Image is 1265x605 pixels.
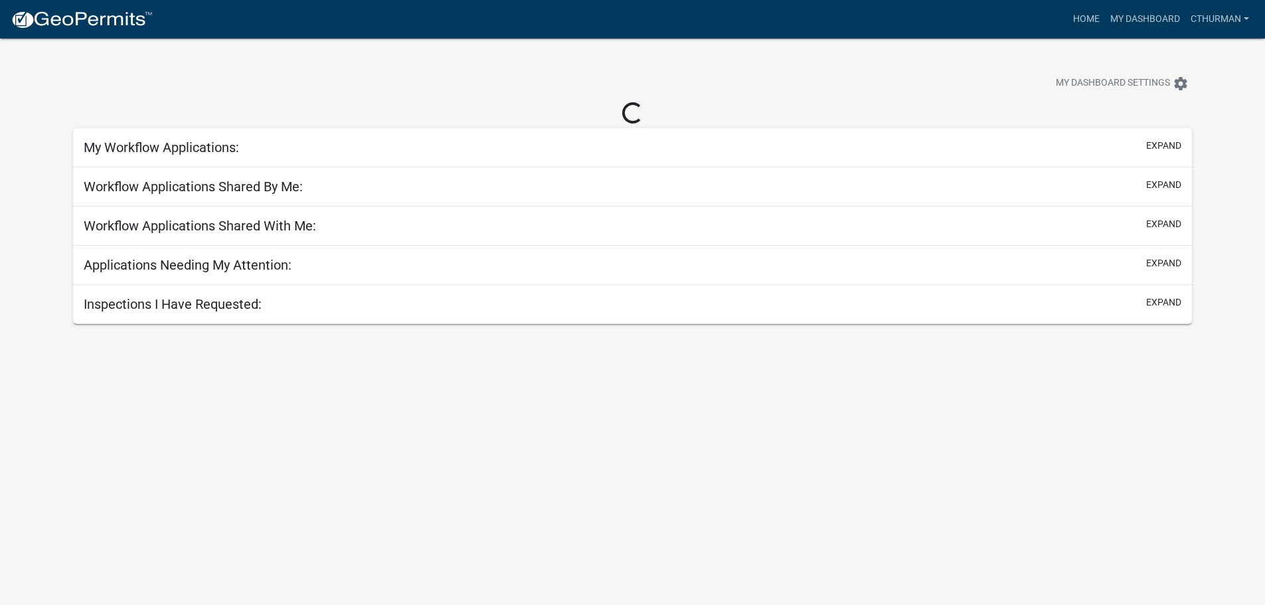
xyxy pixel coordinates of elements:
h5: Workflow Applications Shared By Me: [84,179,303,195]
span: My Dashboard Settings [1056,76,1170,92]
button: expand [1146,217,1181,231]
h5: Inspections I Have Requested: [84,296,262,312]
a: Cthurman [1185,7,1254,32]
button: expand [1146,178,1181,192]
h5: My Workflow Applications: [84,139,239,155]
button: expand [1146,139,1181,153]
button: My Dashboard Settingssettings [1045,70,1199,96]
button: expand [1146,256,1181,270]
h5: Applications Needing My Attention: [84,257,292,273]
a: My Dashboard [1105,7,1185,32]
i: settings [1173,76,1189,92]
a: Home [1068,7,1105,32]
button: expand [1146,296,1181,309]
h5: Workflow Applications Shared With Me: [84,218,316,234]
